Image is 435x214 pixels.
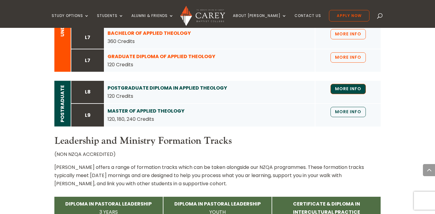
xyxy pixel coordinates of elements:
[131,14,174,28] a: Alumni & Friends
[54,135,381,150] h3: Leadership and Ministry Formation Tracks
[54,163,381,188] p: [PERSON_NAME] offers a range of formation tracks which can be taken alongside our NZQA programmes...
[59,85,66,122] strong: POSTRADUATE
[180,6,225,26] img: Carey Baptist College
[329,10,369,21] a: Apply Now
[330,107,366,117] a: MORE INFO
[85,112,91,119] strong: L9
[233,14,287,28] a: About [PERSON_NAME]
[52,14,89,28] a: Study Options
[295,14,321,28] a: Contact Us
[65,200,152,207] strong: DIPLOMA IN PASTORAL LEADERSHIP
[108,107,185,114] a: MASTER OF APPLIED THEOLOGY
[108,84,312,100] div: 120 Credits
[108,29,312,45] div: 360 Credits
[108,84,227,91] a: POSTGRADUATE DIPLOMA IN APPLIED THEOLOGY
[108,53,215,60] a: GRADUATE DIPLOMA OF APPLIED THEOLOGY
[174,200,261,207] strong: DIPLOMA IN PASTORAL LEADERSHIP
[330,84,366,94] a: MORE INFO
[108,107,312,123] div: 120, 180, 240 Credits
[85,88,91,95] strong: L8
[85,34,90,41] strong: L7
[330,52,366,63] a: MORE INFO
[330,29,366,39] a: MORE INFO
[108,52,312,69] div: 120 Credits
[108,30,191,37] a: BACHELOR OF APPLIED THEOLOGY
[85,57,90,64] strong: L7
[54,150,381,163] p: (NON NZQA ACCREDITED)
[97,14,124,28] a: Students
